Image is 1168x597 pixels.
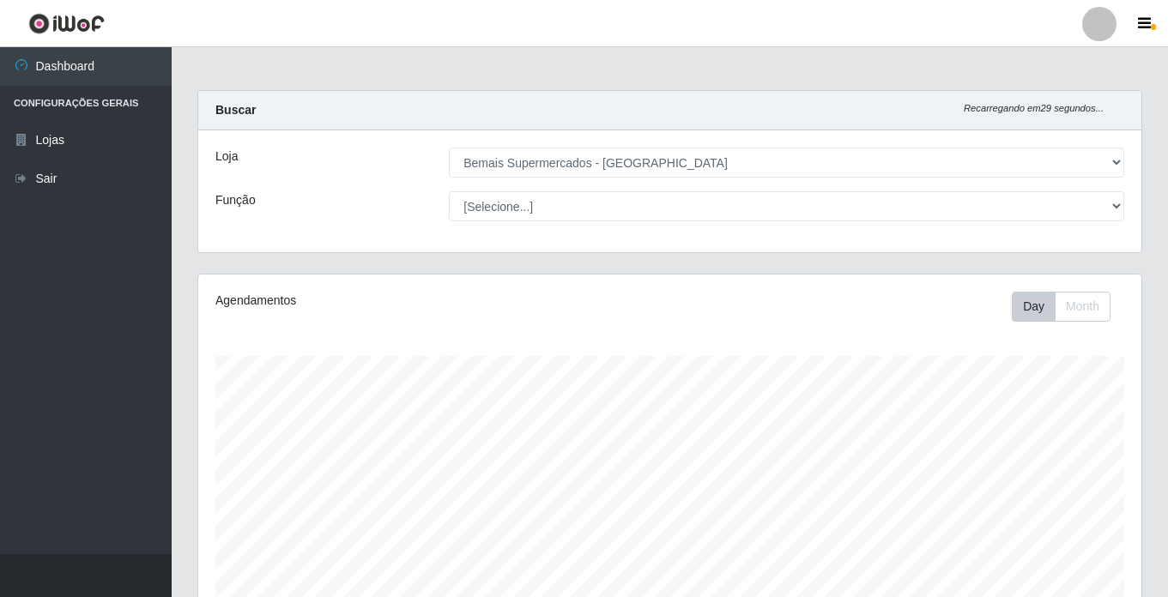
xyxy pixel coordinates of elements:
[28,13,105,34] img: CoreUI Logo
[1012,292,1056,322] button: Day
[215,292,579,310] div: Agendamentos
[1012,292,1111,322] div: First group
[1012,292,1124,322] div: Toolbar with button groups
[215,148,238,166] label: Loja
[215,191,256,209] label: Função
[215,103,256,117] strong: Buscar
[964,103,1104,113] i: Recarregando em 29 segundos...
[1055,292,1111,322] button: Month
